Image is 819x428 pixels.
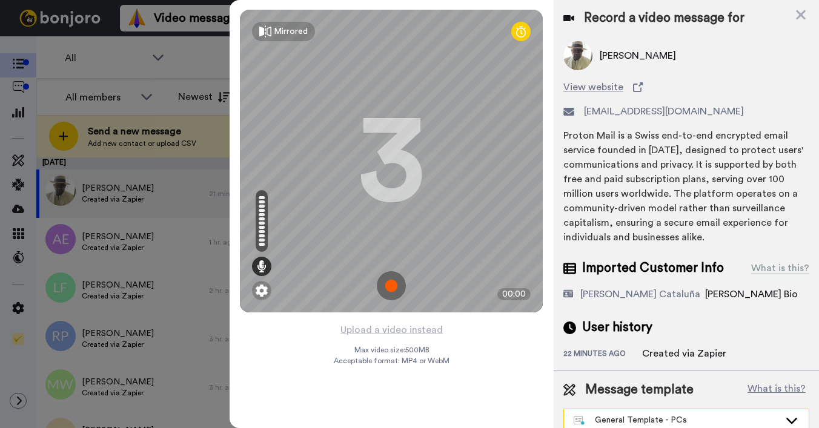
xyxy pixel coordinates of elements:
[563,80,809,94] a: View website
[337,322,446,338] button: Upload a video instead
[585,381,694,399] span: Message template
[751,261,809,275] div: What is this?
[563,128,809,245] div: Proton Mail is a Swiss end-to-end encrypted email service founded in [DATE], designed to protect ...
[334,356,449,366] span: Acceptable format: MP4 or WebM
[354,345,429,355] span: Max video size: 500 MB
[563,349,642,361] div: 22 minutes ago
[580,287,700,301] div: [PERSON_NAME] Cataluña
[256,285,268,297] img: ic_gear.svg
[574,416,585,426] img: nextgen-template.svg
[705,289,798,299] span: [PERSON_NAME] Bio
[574,414,780,426] div: General Template - PCs
[642,346,726,361] div: Created via Zapier
[497,288,531,300] div: 00:00
[377,271,406,300] img: ic_record_start.svg
[582,259,724,277] span: Imported Customer Info
[563,80,623,94] span: View website
[582,318,652,337] span: User history
[358,116,425,206] div: 3
[584,104,744,119] span: [EMAIL_ADDRESS][DOMAIN_NAME]
[744,381,809,399] button: What is this?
